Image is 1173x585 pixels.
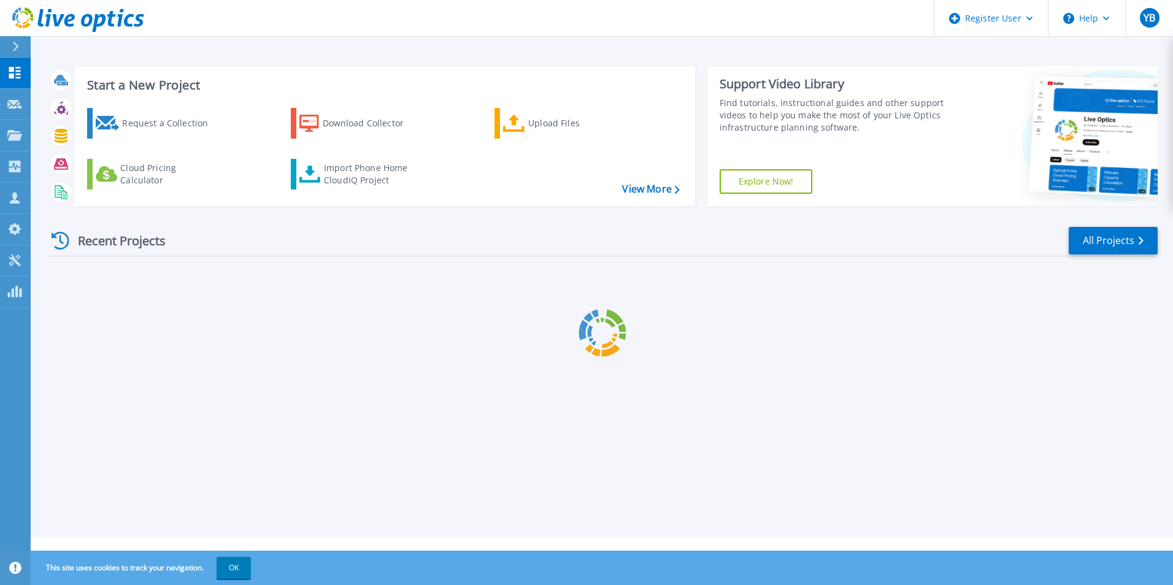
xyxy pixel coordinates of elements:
[720,76,949,92] div: Support Video Library
[47,226,182,256] div: Recent Projects
[217,557,251,579] button: OK
[323,111,421,136] div: Download Collector
[87,78,679,92] h3: Start a New Project
[528,111,626,136] div: Upload Files
[291,108,428,139] a: Download Collector
[324,162,420,186] div: Import Phone Home CloudIQ Project
[87,108,224,139] a: Request a Collection
[494,108,631,139] a: Upload Files
[622,183,679,195] a: View More
[87,159,224,189] a: Cloud Pricing Calculator
[120,162,218,186] div: Cloud Pricing Calculator
[720,169,813,194] a: Explore Now!
[34,557,251,579] span: This site uses cookies to track your navigation.
[1069,227,1158,254] a: All Projects
[1144,13,1155,23] span: YB
[122,111,220,136] div: Request a Collection
[720,97,949,134] div: Find tutorials, instructional guides and other support videos to help you make the most of your L...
